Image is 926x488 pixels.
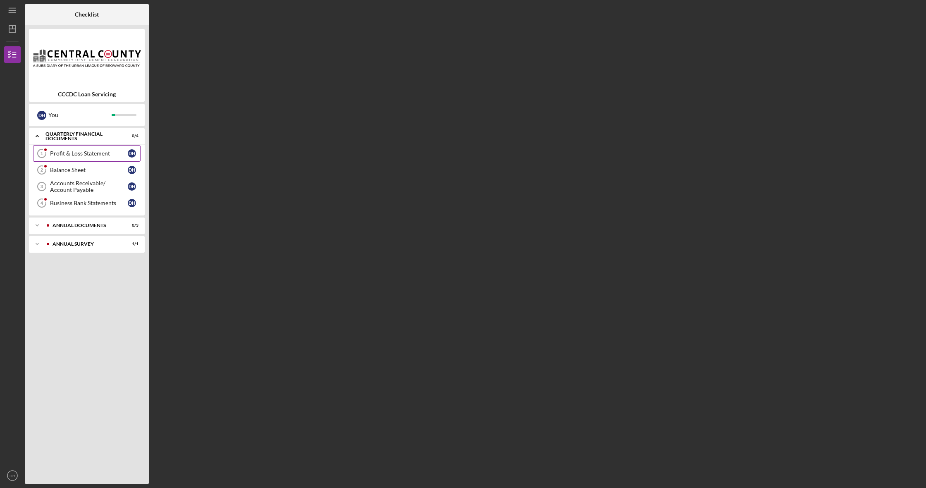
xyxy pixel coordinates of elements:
text: DH [10,474,15,478]
div: You [48,108,112,122]
div: Business Bank Statements [50,200,128,206]
tspan: 4 [41,201,43,206]
div: D H [37,111,46,120]
a: 1Profit & Loss StatementDH [33,145,141,162]
div: 0 / 4 [124,134,138,139]
img: Product logo [29,33,145,83]
b: CCCDC Loan Servicing [58,91,116,98]
div: D H [128,149,136,158]
tspan: 1 [41,151,43,156]
b: Checklist [75,11,99,18]
div: 0 / 3 [124,223,138,228]
a: 2Balance SheetDH [33,162,141,178]
div: Accounts Receivable/ Account Payable [50,180,128,193]
tspan: 2 [41,167,43,172]
div: D H [128,182,136,191]
div: Balance Sheet [50,167,128,173]
div: Quarterly Financial Documents [45,132,118,141]
tspan: 3 [41,184,43,189]
div: D H [128,199,136,207]
a: 4Business Bank StatementsDH [33,195,141,211]
div: Annual Survey [53,242,118,246]
div: 1 / 1 [124,242,138,246]
a: 3Accounts Receivable/ Account PayableDH [33,178,141,195]
div: Annual Documents [53,223,118,228]
div: Profit & Loss Statement [50,150,128,157]
div: D H [128,166,136,174]
button: DH [4,467,21,484]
